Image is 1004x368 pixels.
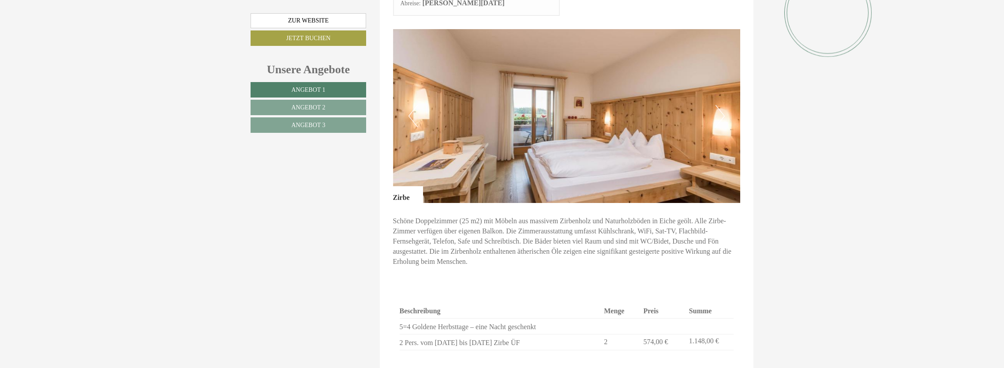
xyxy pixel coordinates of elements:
[400,319,601,334] td: 5=4 Goldene Herbsttage – eine Nacht geschenkt
[640,304,685,318] th: Preis
[251,13,366,28] a: Zur Website
[393,29,741,203] img: image
[291,122,325,128] span: Angebot 3
[408,105,418,127] button: Previous
[291,104,325,111] span: Angebot 2
[643,338,668,345] span: 574,00 €
[686,304,734,318] th: Summe
[600,334,640,350] td: 2
[251,61,366,78] div: Unsere Angebote
[400,334,601,350] td: 2 Pers. vom [DATE] bis [DATE] Zirbe ÜF
[400,304,601,318] th: Beschreibung
[686,334,734,350] td: 1.148,00 €
[393,216,741,267] p: Schöne Doppelzimmer (25 m2) mit Möbeln aus massivem Zirbenholz und Naturholzböden in Eiche geölt....
[291,86,325,93] span: Angebot 1
[716,105,725,127] button: Next
[251,30,366,46] a: Jetzt buchen
[600,304,640,318] th: Menge
[393,186,423,203] div: Zirbe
